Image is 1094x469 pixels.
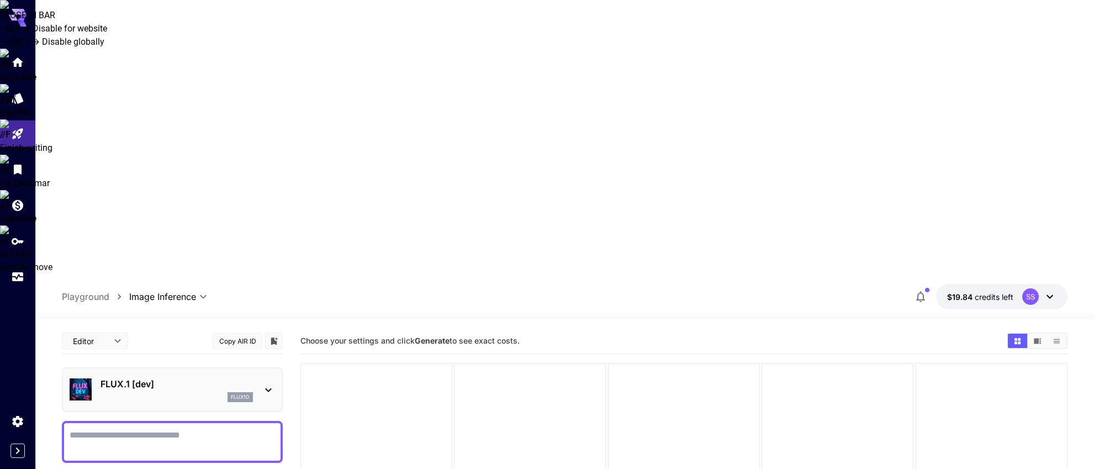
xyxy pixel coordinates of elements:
[62,290,129,303] nav: breadcrumb
[415,336,450,345] b: Generate
[101,377,253,391] p: FLUX.1 [dev]
[300,336,520,345] span: Choose your settings and click to see exact costs.
[975,292,1013,302] span: credits left
[1022,288,1039,305] div: SS
[1047,334,1066,348] button: Show media in list view
[947,292,975,302] span: $19.84
[70,373,275,407] div: FLUX.1 [dev]flux1d
[10,444,25,458] button: Expand sidebar
[1007,333,1067,349] div: Show media in grid viewShow media in video viewShow media in list view
[936,284,1067,309] button: $19.8381SS
[11,270,24,284] div: Usage
[231,393,250,401] p: flux1d
[129,290,196,303] span: Image Inference
[947,291,1013,303] div: $19.8381
[62,290,109,303] a: Playground
[1028,334,1047,348] button: Show media in video view
[73,335,107,347] span: Editor
[213,333,262,349] button: Copy AIR ID
[1008,334,1027,348] button: Show media in grid view
[11,414,24,428] div: Settings
[269,334,279,347] button: Add to library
